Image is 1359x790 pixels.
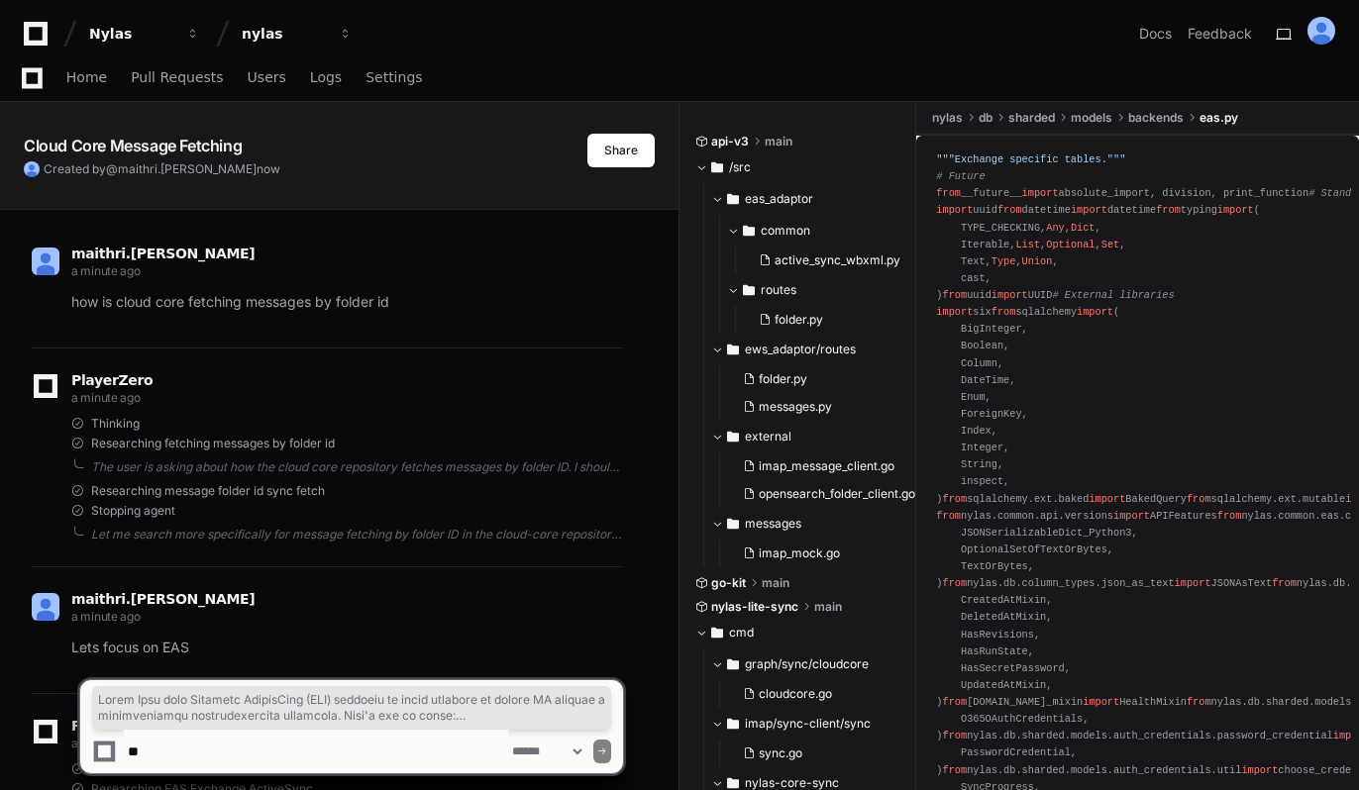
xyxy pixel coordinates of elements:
span: from [1187,493,1211,505]
button: messages [711,508,917,540]
span: common [761,223,810,239]
span: messages.py [759,399,832,415]
span: Settings [366,71,422,83]
span: api-v3 [711,134,749,149]
span: messages [745,516,801,532]
span: from [943,493,968,505]
span: import [992,289,1028,301]
span: eas_adaptor [745,191,813,207]
button: common [727,215,917,247]
span: import [1113,510,1150,522]
span: models [1071,110,1112,126]
a: Docs [1139,24,1172,44]
span: Pull Requests [131,71,223,83]
span: routes [761,282,796,298]
span: from [936,510,961,522]
svg: Directory [711,155,723,179]
span: from [943,577,968,589]
span: imap_mock.go [759,545,840,561]
img: ALV-UjVQrezQ9ypWoP1X_yzR33khWovCfpr5f_moRoUdQOrxU5SzApZOdDaPv_8kFJi3NiE_XFp4SW7Rn9bmBd9I244-HMWIi... [24,161,40,177]
span: @ [106,161,118,176]
span: import [936,306,973,318]
span: opensearch_folder_client.go [759,486,915,502]
svg: Directory [743,219,755,243]
svg: Directory [727,338,739,361]
button: ews_adaptor/routes [711,334,917,365]
span: db [979,110,993,126]
span: Stopping agent [91,503,175,519]
iframe: Open customer support [1296,725,1349,778]
button: messages.py [735,393,905,421]
a: Settings [366,55,422,101]
a: Pull Requests [131,55,223,101]
svg: Directory [727,187,739,211]
a: Users [248,55,286,101]
img: ALV-UjVQrezQ9ypWoP1X_yzR33khWovCfpr5f_moRoUdQOrxU5SzApZOdDaPv_8kFJi3NiE_XFp4SW7Rn9bmBd9I244-HMWIi... [32,593,59,621]
button: Feedback [1188,24,1252,44]
span: from [1156,204,1181,216]
span: import [1022,187,1059,199]
a: Home [66,55,107,101]
span: imap_message_client.go [759,458,894,474]
span: backends [1128,110,1184,126]
button: folder.py [751,306,905,334]
button: imap_mock.go [735,540,905,567]
button: opensearch_folder_client.go [735,480,915,508]
span: active_sync_wbxml.py [775,252,900,268]
span: main [762,575,789,591]
svg: Directory [743,278,755,302]
span: Set [1101,239,1119,250]
span: cmd [729,625,754,641]
span: sharded [1008,110,1055,126]
span: Logs [310,71,342,83]
span: import [1217,204,1254,216]
div: Nylas [89,24,174,44]
span: Home [66,71,107,83]
span: external [745,429,791,444]
span: PlayerZero [71,374,153,386]
img: ALV-UjVQrezQ9ypWoP1X_yzR33khWovCfpr5f_moRoUdQOrxU5SzApZOdDaPv_8kFJi3NiE_XFp4SW7Rn9bmBd9I244-HMWIi... [32,247,59,275]
svg: Directory [727,512,739,536]
span: maithri.[PERSON_NAME] [71,591,255,607]
span: now [257,161,280,176]
span: Optional [1046,239,1095,250]
button: active_sync_wbxml.py [751,247,905,274]
button: imap_message_client.go [735,452,915,480]
span: folder.py [759,371,807,387]
span: Created by [44,161,280,177]
span: Any [1046,222,1064,234]
span: folder.py [775,312,823,328]
p: Lets focus on EAS [71,637,623,659]
span: main [765,134,792,149]
img: ALV-UjVQrezQ9ypWoP1X_yzR33khWovCfpr5f_moRoUdQOrxU5SzApZOdDaPv_8kFJi3NiE_XFp4SW7Rn9bmBd9I244-HMWIi... [1307,17,1335,45]
button: Nylas [81,16,208,51]
span: from [943,289,968,301]
span: Thinking [91,416,140,432]
span: maithri.[PERSON_NAME] [118,161,257,176]
span: Researching fetching messages by folder id [91,436,335,451]
button: nylas [234,16,361,51]
span: go-kit [711,575,746,591]
span: import [1077,306,1113,318]
button: eas_adaptor [711,183,917,215]
button: external [711,421,917,452]
span: a minute ago [71,390,140,405]
span: eas.py [1200,110,1238,126]
button: cmd [695,617,901,648]
svg: Directory [711,621,723,644]
span: Union [1022,255,1053,267]
span: import [1071,204,1107,216]
span: maithri.[PERSON_NAME] [71,246,255,261]
span: import [1089,493,1125,505]
span: List [1015,239,1040,250]
span: import [1175,577,1211,589]
span: from [936,187,961,199]
span: from [1272,577,1297,589]
span: from [997,204,1022,216]
span: """Exchange specific tables.""" [936,153,1125,165]
span: main [814,599,842,615]
span: import [936,204,973,216]
span: from [1217,510,1242,522]
span: # External libraries [1052,289,1174,301]
span: Lorem Ipsu dolo Sitametc AdipisCing (ELI) seddoeiu te incid utlabore et dolore MA aliquae a minim... [98,692,605,724]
